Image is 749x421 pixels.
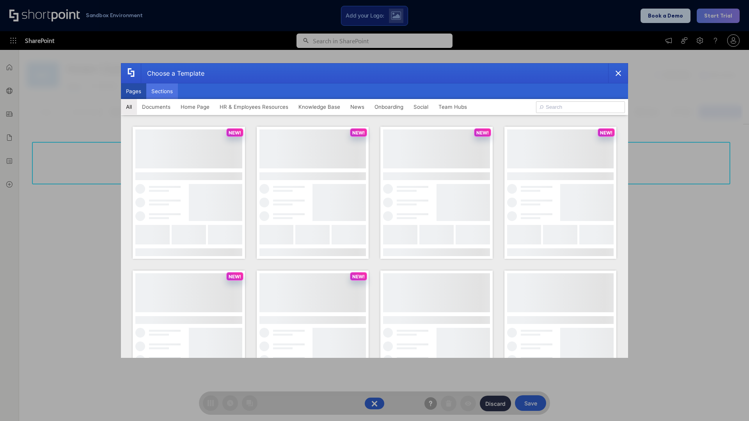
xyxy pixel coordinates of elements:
[408,99,433,115] button: Social
[146,83,178,99] button: Sections
[137,99,176,115] button: Documents
[433,99,472,115] button: Team Hubs
[600,130,612,136] p: NEW!
[229,274,241,279] p: NEW!
[476,130,489,136] p: NEW!
[710,384,749,421] iframe: Chat Widget
[229,130,241,136] p: NEW!
[176,99,215,115] button: Home Page
[369,99,408,115] button: Onboarding
[215,99,293,115] button: HR & Employees Resources
[121,63,628,358] div: template selector
[352,130,365,136] p: NEW!
[121,83,146,99] button: Pages
[121,99,137,115] button: All
[293,99,345,115] button: Knowledge Base
[345,99,369,115] button: News
[141,64,204,83] div: Choose a Template
[536,101,625,113] input: Search
[352,274,365,279] p: NEW!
